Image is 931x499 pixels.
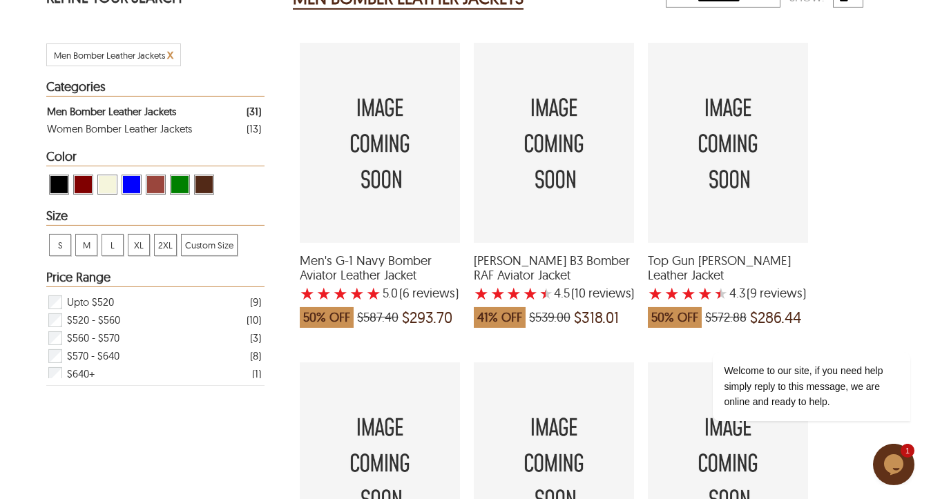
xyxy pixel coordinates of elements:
label: 2 rating [664,286,680,300]
span: $560 - $570 [67,329,119,347]
span: $570 - $640 [67,347,119,365]
iframe: chat widget [873,444,917,485]
span: ) [399,286,459,300]
label: 1 rating [300,286,315,300]
div: Filter $640+ Men Bomber Leather Jackets [47,365,260,383]
div: Heading Filter Men Bomber Leather Jackets by Size [46,209,264,226]
label: 1 rating [474,286,489,300]
div: Filter $520 - $560 Men Bomber Leather Jackets [47,311,260,329]
div: Women Bomber Leather Jackets [47,120,192,137]
span: 50% OFF [300,307,354,328]
div: View Custom Size Men Bomber Leather Jackets [181,234,238,256]
label: 5 rating [539,286,553,300]
a: Men's G-1 Navy Bomber Aviator Leather Jacket with a 5 Star Rating 6 Product Review which was at a... [300,234,460,335]
label: 3 rating [506,286,521,300]
div: ( 9 ) [250,293,261,311]
span: Upto $520 [67,293,114,311]
a: Top Gun Tom Cruise Leather Jacket with a 4.333333333333334 Star Rating 9 Product Review which was... [648,234,808,335]
label: 4 rating [349,286,365,300]
a: Filter Women Bomber Leather Jackets [47,120,260,137]
div: ( 3 ) [250,329,261,346]
div: ( 1 ) [252,365,261,382]
div: View M Men Bomber Leather Jackets [75,234,97,256]
span: 50% OFF [648,307,702,328]
span: Custom Size [182,235,237,255]
div: View 2XL Men Bomber Leather Jackets [154,234,177,256]
span: $293.70 [402,311,452,324]
span: Filter Men Bomber Leather Jackets [54,50,165,61]
span: $520 - $560 [67,311,120,329]
span: reviews [410,286,455,300]
span: reviews [586,286,631,300]
div: Heading Filter Men Bomber Leather Jackets by Color [46,150,264,166]
span: ) [571,286,634,300]
div: View L Men Bomber Leather Jackets [102,234,124,256]
div: View Maroon Men Bomber Leather Jackets [73,175,93,195]
span: $539.00 [529,311,570,324]
label: 4.5 [554,286,570,300]
div: View Green Men Bomber Leather Jackets [170,175,190,195]
label: 5.0 [383,286,398,300]
div: Men Bomber Leather Jackets [47,103,176,120]
div: Heading Filter Men Bomber Leather Jackets by Price Range [46,271,264,287]
span: Troy B3 Bomber RAF Aviator Jacket [474,253,634,283]
div: View S Men Bomber Leather Jackets [49,234,71,256]
div: ( 13 ) [247,120,261,137]
a: Filter Men Bomber Leather Jackets [47,103,260,120]
a: Cancel Filter [167,50,173,61]
span: XL [128,235,149,255]
span: S [50,235,70,255]
div: View Brown ( Brand Color ) Men Bomber Leather Jackets [194,175,214,195]
span: 41% OFF [474,307,526,328]
div: ( 31 ) [247,103,261,120]
span: (6 [399,286,410,300]
span: (10 [571,286,586,300]
div: Filter Upto $520 Men Bomber Leather Jackets [47,293,260,311]
label: 5 rating [366,286,381,300]
span: Men's G-1 Navy Bomber Aviator Leather Jacket [300,253,460,283]
span: $640+ [67,365,95,383]
div: ( 10 ) [247,311,261,329]
span: $318.01 [574,311,619,324]
iframe: chat widget [669,274,917,437]
div: Heading Filter Men Bomber Leather Jackets by Categories [46,80,264,97]
span: Top Gun Tom Cruise Leather Jacket [648,253,808,283]
div: View Beige Men Bomber Leather Jackets [97,175,117,195]
label: 2 rating [490,286,506,300]
span: $587.40 [357,311,399,324]
div: View XL Men Bomber Leather Jackets [128,234,150,256]
div: Filter $560 - $570 Men Bomber Leather Jackets [47,329,260,347]
a: Troy B3 Bomber RAF Aviator Jacket with a 4.500000000000001 Star Rating 10 Product Review which wa... [474,234,634,335]
label: 2 rating [316,286,332,300]
label: 3 rating [333,286,348,300]
div: Filter $570 - $640 Men Bomber Leather Jackets [47,347,260,365]
span: L [102,235,123,255]
span: M [76,235,97,255]
span: x [167,46,173,62]
div: View Blue Men Bomber Leather Jackets [122,175,142,195]
div: ( 8 ) [250,347,261,364]
label: 1 rating [648,286,663,300]
div: View Cognac Men Bomber Leather Jackets [146,175,166,195]
label: 4 rating [523,286,538,300]
span: 2XL [155,235,176,255]
div: View Black Men Bomber Leather Jackets [49,175,69,195]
